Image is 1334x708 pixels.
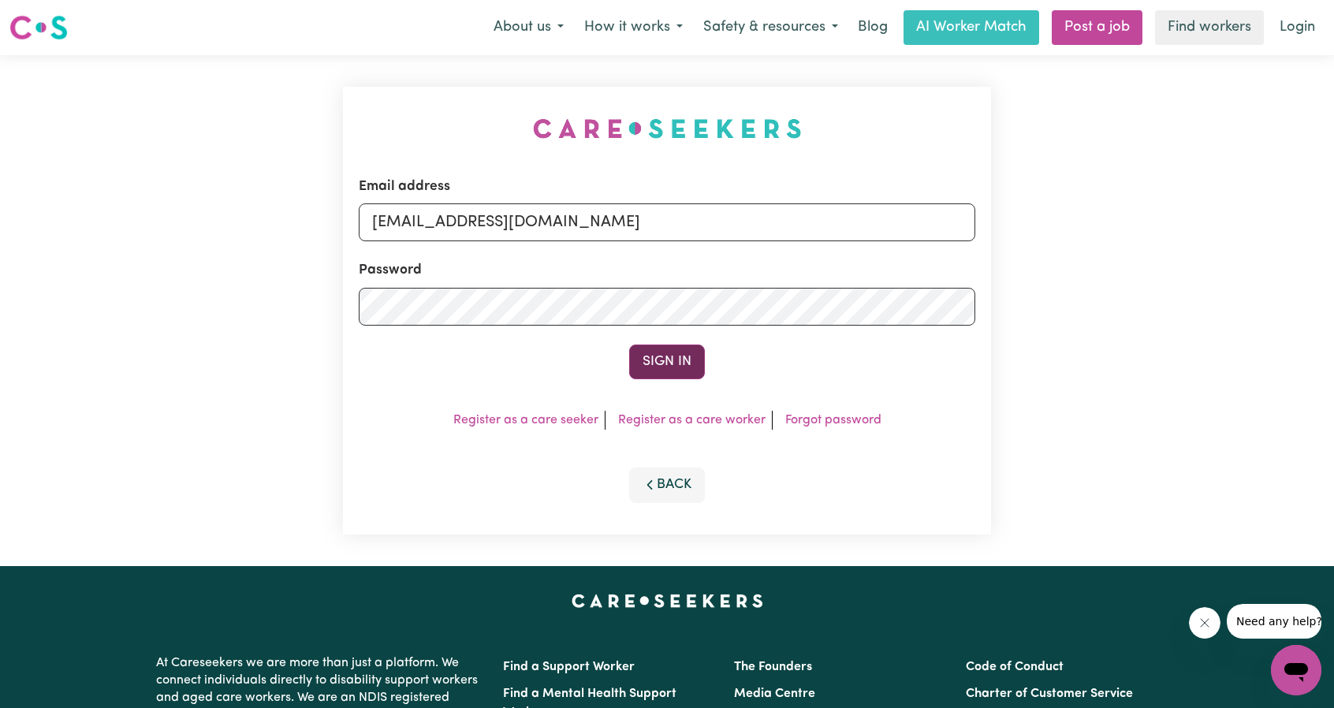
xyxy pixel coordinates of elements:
[1155,10,1264,45] a: Find workers
[483,11,574,44] button: About us
[359,260,422,281] label: Password
[453,414,598,427] a: Register as a care seeker
[1052,10,1142,45] a: Post a job
[848,10,897,45] a: Blog
[9,13,68,42] img: Careseekers logo
[618,414,766,427] a: Register as a care worker
[359,177,450,197] label: Email address
[734,661,812,673] a: The Founders
[785,414,881,427] a: Forgot password
[734,688,815,700] a: Media Centre
[1270,10,1325,45] a: Login
[503,661,635,673] a: Find a Support Worker
[693,11,848,44] button: Safety & resources
[9,11,95,24] span: Need any help?
[1189,607,1220,639] iframe: Close message
[629,345,705,379] button: Sign In
[572,594,763,607] a: Careseekers home page
[629,468,705,502] button: Back
[9,9,68,46] a: Careseekers logo
[574,11,693,44] button: How it works
[966,688,1133,700] a: Charter of Customer Service
[359,203,975,241] input: Email address
[966,661,1064,673] a: Code of Conduct
[1271,645,1321,695] iframe: Button to launch messaging window
[1227,604,1321,639] iframe: Message from company
[904,10,1039,45] a: AI Worker Match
